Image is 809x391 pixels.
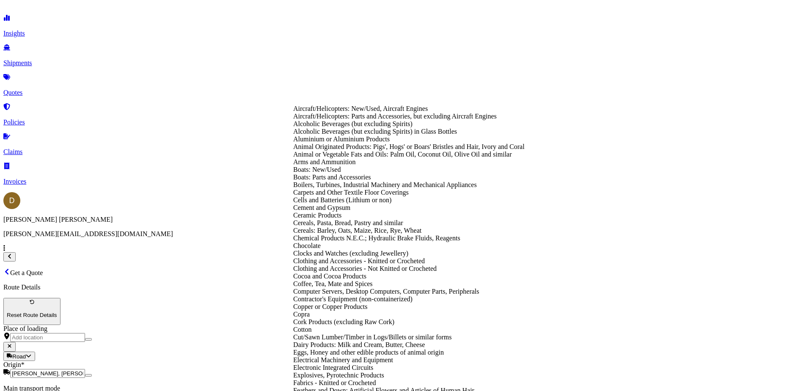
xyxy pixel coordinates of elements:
[293,250,525,257] div: Clocks and Watches (excluding Jewellery)
[12,353,26,360] span: Road
[3,268,806,277] p: Get a Quote
[293,364,525,372] div: Electronic Integrated Circuits
[7,312,57,318] p: Reset Route Details
[293,379,525,387] div: Fabrics - Knitted or Crocheted
[293,196,525,204] div: Cells and Batteries (Lithium or non)
[293,318,525,326] div: Cork Products (excluding Raw Cork)
[3,352,35,361] button: Select transport
[293,120,525,128] div: Alcoholic Beverages (but excluding Spirits)
[293,105,525,113] div: Aircraft/Helicopters: New/Used, Aircraft Engines
[3,89,806,96] p: Quotes
[3,15,806,37] a: Insights
[293,234,525,242] div: Chemical Products N.E.C.; Hydraulic Brake Fluids, Reagents
[293,113,525,120] div: Aircraft/Helicopters: Parts and Accessories, but excluding Aircraft Engines
[293,273,525,280] div: Cocoa and Cocoa Products
[293,227,525,234] div: Cereals: Barley, Oats, Maize, Rice, Rye, Wheat
[293,326,525,333] div: Cotton
[3,284,806,291] p: Route Details
[293,303,525,311] div: Copper or Copper Products
[293,173,525,181] div: Boats: Parts and Accessories
[3,134,806,156] a: Claims
[3,216,806,223] p: [PERSON_NAME] [PERSON_NAME]
[293,265,525,273] div: Clothing and Accessories - Not Knitted or Crocheted
[85,374,92,377] button: Show suggestions
[3,148,806,156] p: Claims
[10,369,85,378] input: Origin
[3,325,806,333] div: Place of loading
[293,288,525,295] div: Computer Servers, Desktop Computers, Computer Parts, Peripherals
[85,338,92,341] button: Show suggestions
[3,45,806,67] a: Shipments
[293,212,525,219] div: Ceramic Products
[3,230,806,238] p: [PERSON_NAME][EMAIL_ADDRESS][DOMAIN_NAME]
[3,118,806,126] p: Policies
[3,104,806,126] a: Policies
[3,163,806,185] a: Invoices
[293,295,525,303] div: Contractor's Equipment (non-containerized)
[293,242,525,250] div: Chocolate
[3,30,806,37] p: Insights
[293,372,525,379] div: Explosives, Pyrotechnic Products
[3,59,806,67] p: Shipments
[3,298,61,325] button: Reset Route Details
[293,349,525,356] div: Eggs, Honey and other edible products of animal origin
[293,311,525,318] div: Copra
[293,151,525,158] div: Animal or Vegetable Fats and Oils: Palm Oil, Coconut Oil, Olive Oil and similar
[293,280,525,288] div: Coffee, Tea, Mate and Spices
[293,333,525,341] div: Cut/Sawn Lumber/Timber in Logs/Billets or similar forms
[293,128,525,135] div: Alcoholic Beverages (but excluding Spirits) in Glass Bottles
[293,189,525,196] div: Carpets and Other Textile Floor Coverings
[293,135,525,143] div: Aluminium or Aluminium Products
[293,219,525,227] div: Cereals, Pasta, Bread, Pastry and similar
[293,143,525,151] div: Animal Originated Products: Pigs', Hogs' or Boars' Bristles and Hair, Ivory and Coral
[10,333,85,342] input: Place of loading
[293,166,525,173] div: Boats: New/Used
[293,356,525,364] div: Electrical Machinery and Equipment
[9,196,15,205] span: D
[3,361,806,369] div: Origin
[293,204,525,212] div: Cement and Gypsum
[293,158,525,166] div: Arms and Ammunition
[3,74,806,96] a: Quotes
[293,341,525,349] div: Dairy Products: Milk and Cream, Butter, Cheese
[293,257,525,265] div: Clothing and Accessories - Knitted or Crocheted
[3,178,806,185] p: Invoices
[293,181,525,189] div: Boilers, Turbines, Industrial Machinery and Mechanical Appliances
